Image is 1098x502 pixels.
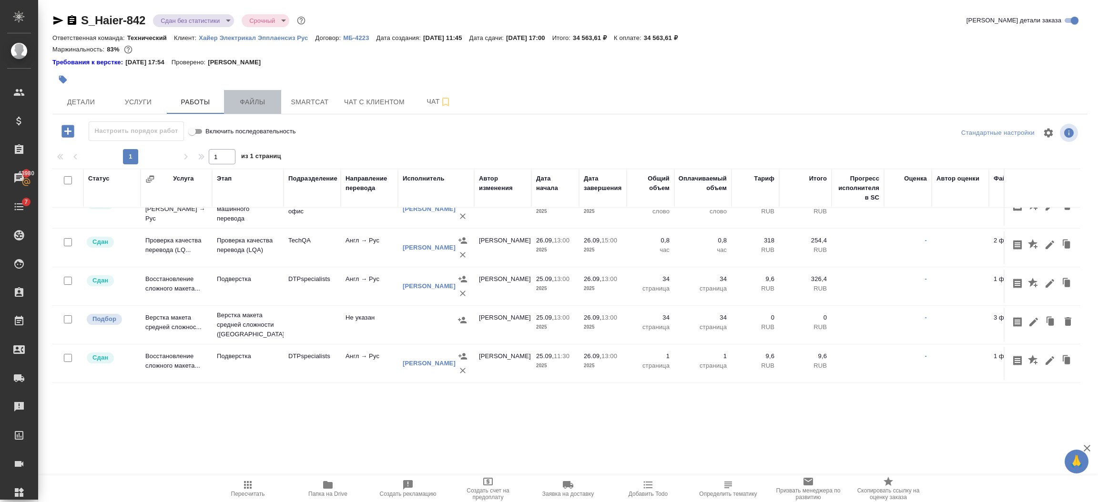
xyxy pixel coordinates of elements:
[536,237,554,244] p: 26.09,
[92,314,116,324] p: Подбор
[1076,236,1092,254] button: Удалить
[58,96,104,108] span: Детали
[469,34,506,41] p: Дата сдачи:
[403,282,456,290] a: [PERSON_NAME]
[284,231,341,264] td: TechQA
[287,96,333,108] span: Smartcat
[122,43,134,56] button: 4874.06 RUB;
[936,174,979,183] div: Автор оценки
[474,270,531,303] td: [PERSON_NAME]
[1058,351,1076,370] button: Клонировать
[536,284,574,293] p: 2025
[141,231,212,264] td: Проверка качества перевода (LQ...
[456,363,470,378] button: Удалить
[584,275,601,282] p: 26.09,
[217,195,279,223] p: Постредактура машинного перевода
[217,311,279,339] p: Верстка макета средней сложности ([GEOGRAPHIC_DATA]...
[631,322,670,332] p: страница
[584,322,622,332] p: 2025
[403,244,456,251] a: [PERSON_NAME]
[145,174,155,184] button: Сгруппировать
[631,284,670,293] p: страница
[536,245,574,255] p: 2025
[809,174,827,183] div: Итого
[554,275,569,282] p: 13:00
[455,313,469,327] button: Назначить
[1009,274,1026,292] button: Скопировать мини-бриф
[1037,121,1060,144] span: Настроить таблицу
[456,248,470,262] button: Удалить
[736,361,774,371] p: RUB
[601,237,617,244] p: 15:00
[158,17,223,25] button: Сдан без статистики
[679,284,727,293] p: страница
[584,237,601,244] p: 26.09,
[1026,313,1042,331] button: Редактировать
[631,274,670,284] p: 34
[1076,351,1092,370] button: Удалить
[554,314,569,321] p: 13:00
[86,351,136,364] div: Менеджер проверил работу исполнителя, передает ее на следующий этап
[573,34,614,41] p: 34 563,61 ₽
[736,274,774,284] p: 9,6
[784,236,827,245] p: 254,4
[601,314,617,321] p: 13:00
[1042,351,1058,370] button: Редактировать
[904,174,927,183] div: Оценка
[52,58,125,67] a: Требования к верстке:
[959,126,1037,141] div: split button
[679,361,727,371] p: страница
[536,275,554,282] p: 25.09,
[679,245,727,255] p: час
[1026,274,1042,292] button: Добавить оценку
[1076,274,1092,292] button: Удалить
[784,313,827,322] p: 0
[1042,313,1060,331] button: Клонировать
[536,322,574,332] p: 2025
[242,14,289,27] div: Сдан без статистики
[925,314,927,321] a: -
[552,34,573,41] p: Итого:
[1042,274,1058,292] button: Редактировать
[631,174,670,193] div: Общий объем
[241,151,281,164] span: из 1 страниц
[736,322,774,332] p: RUB
[631,361,670,371] p: страница
[66,15,78,26] button: Скопировать ссылку
[631,236,670,245] p: 0,8
[836,174,879,202] div: Прогресс исполнителя в SC
[994,236,1041,245] p: 2 файла
[784,274,827,284] p: 326,4
[474,308,531,341] td: [PERSON_NAME]
[12,169,40,178] span: 43980
[679,274,727,284] p: 34
[1009,351,1026,370] button: Скопировать мини-бриф
[925,237,927,244] a: -
[284,270,341,303] td: DTPspecialists
[141,308,212,341] td: Верстка макета средней сложнос...
[631,245,670,255] p: час
[1076,313,1092,331] button: Заменить
[2,195,36,219] a: 7
[295,14,307,27] button: Доп статусы указывают на важность/срочность заказа
[584,207,622,216] p: 2025
[584,352,601,360] p: 26.09,
[343,33,376,41] a: МБ-4223
[315,34,343,41] p: Договор:
[153,14,234,27] div: Сдан без статистики
[52,15,64,26] button: Скопировать ссылку для ЯМессенджера
[341,347,398,380] td: Англ → Рус
[173,96,218,108] span: Работы
[92,237,108,247] p: Сдан
[736,351,774,361] p: 9,6
[341,231,398,264] td: Англ → Рус
[1009,313,1026,331] button: Скопировать мини-бриф
[736,284,774,293] p: RUB
[736,245,774,255] p: RUB
[141,270,212,303] td: Восстановление сложного макета...
[456,233,470,248] button: Назначить
[172,58,208,67] p: Проверено:
[92,353,108,362] p: Сдан
[52,46,107,53] p: Маржинальность:
[423,34,469,41] p: [DATE] 11:45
